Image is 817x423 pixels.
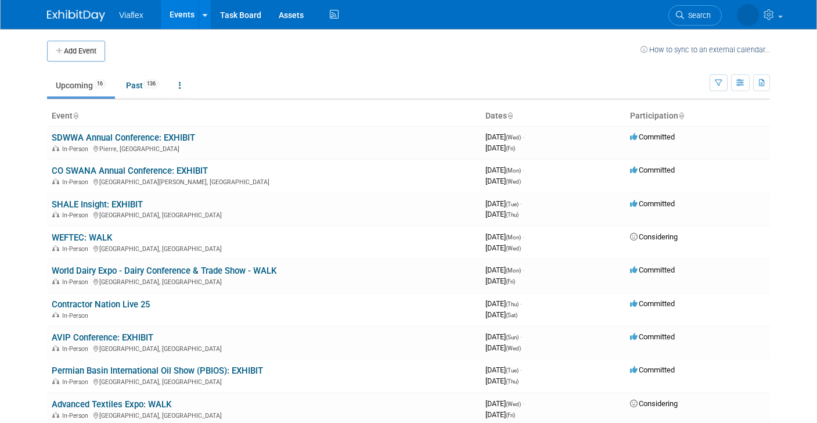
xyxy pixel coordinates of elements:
span: (Fri) [506,278,515,285]
span: [DATE] [485,177,521,185]
img: In-Person Event [52,312,59,318]
span: (Tue) [506,367,519,374]
span: (Wed) [506,178,521,185]
th: Event [47,106,481,126]
span: In-Person [62,245,92,253]
img: In-Person Event [52,145,59,151]
a: CO SWANA Annual Conference: EXHIBIT [52,166,208,176]
span: In-Person [62,212,92,219]
span: [DATE] [485,243,521,252]
div: Pierre, [GEOGRAPHIC_DATA] [52,144,476,153]
span: In-Person [62,178,92,186]
th: Participation [625,106,770,126]
a: Sort by Participation Type [678,111,684,120]
img: David Tesch [737,4,759,26]
span: [DATE] [485,132,524,141]
span: - [523,166,524,174]
span: Viaflex [119,10,143,20]
span: - [520,365,522,374]
span: Committed [630,166,675,174]
a: AVIP Conference: EXHIBIT [52,332,153,343]
span: [DATE] [485,399,524,408]
img: In-Person Event [52,278,59,284]
a: Upcoming16 [47,74,115,96]
span: [DATE] [485,210,519,218]
span: 136 [143,80,159,88]
span: Committed [630,332,675,341]
span: In-Person [62,378,92,386]
span: (Thu) [506,378,519,385]
div: [GEOGRAPHIC_DATA], [GEOGRAPHIC_DATA] [52,277,476,286]
span: [DATE] [485,277,515,285]
img: In-Person Event [52,178,59,184]
img: In-Person Event [52,378,59,384]
span: Committed [630,266,675,274]
span: In-Person [62,145,92,153]
span: [DATE] [485,199,522,208]
span: - [523,132,524,141]
a: Sort by Start Date [507,111,513,120]
span: Committed [630,132,675,141]
span: (Wed) [506,134,521,141]
a: World Dairy Expo - Dairy Conference & Trade Show - WALK [52,266,276,276]
a: SDWWA Annual Conference: EXHIBIT [52,132,195,143]
button: Add Event [47,41,105,62]
div: [GEOGRAPHIC_DATA][PERSON_NAME], [GEOGRAPHIC_DATA] [52,177,476,186]
span: [DATE] [485,310,517,319]
span: [DATE] [485,299,522,308]
div: [GEOGRAPHIC_DATA], [GEOGRAPHIC_DATA] [52,410,476,420]
span: [DATE] [485,343,521,352]
a: Contractor Nation Live 25 [52,299,150,310]
span: [DATE] [485,377,519,385]
span: Committed [630,199,675,208]
a: WEFTEC: WALK [52,232,112,243]
span: (Wed) [506,345,521,352]
span: [DATE] [485,332,522,341]
span: (Mon) [506,167,521,174]
span: - [520,332,522,341]
span: [DATE] [485,232,524,241]
img: ExhibitDay [47,10,105,21]
div: [GEOGRAPHIC_DATA], [GEOGRAPHIC_DATA] [52,243,476,253]
span: (Tue) [506,201,519,207]
div: [GEOGRAPHIC_DATA], [GEOGRAPHIC_DATA] [52,210,476,219]
a: Permian Basin International Oil Show (PBIOS): EXHIBIT [52,365,263,376]
span: [DATE] [485,410,515,419]
span: Considering [630,399,678,408]
span: In-Person [62,412,92,420]
div: [GEOGRAPHIC_DATA], [GEOGRAPHIC_DATA] [52,343,476,353]
img: In-Person Event [52,345,59,351]
span: - [520,199,522,208]
th: Dates [481,106,625,126]
span: [DATE] [485,166,524,174]
span: (Mon) [506,267,521,274]
span: In-Person [62,278,92,286]
span: (Wed) [506,401,521,407]
span: (Wed) [506,245,521,252]
span: 16 [93,80,106,88]
span: (Thu) [506,301,519,307]
span: Considering [630,232,678,241]
img: In-Person Event [52,245,59,251]
a: How to sync to an external calendar... [640,45,770,54]
a: Past136 [117,74,168,96]
span: In-Person [62,312,92,320]
span: [DATE] [485,365,522,374]
a: Advanced Textiles Expo: WALK [52,399,171,410]
span: (Sat) [506,312,517,318]
div: [GEOGRAPHIC_DATA], [GEOGRAPHIC_DATA] [52,377,476,386]
span: [DATE] [485,144,515,152]
span: - [523,232,524,241]
span: - [523,399,524,408]
span: [DATE] [485,266,524,274]
span: Committed [630,365,675,374]
span: (Sun) [506,334,519,340]
span: (Fri) [506,145,515,152]
a: SHALE Insight: EXHIBIT [52,199,143,210]
img: In-Person Event [52,212,59,217]
span: (Fri) [506,412,515,418]
span: (Mon) [506,234,521,241]
span: Search [684,11,711,20]
a: Sort by Event Name [73,111,78,120]
span: (Thu) [506,212,519,218]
